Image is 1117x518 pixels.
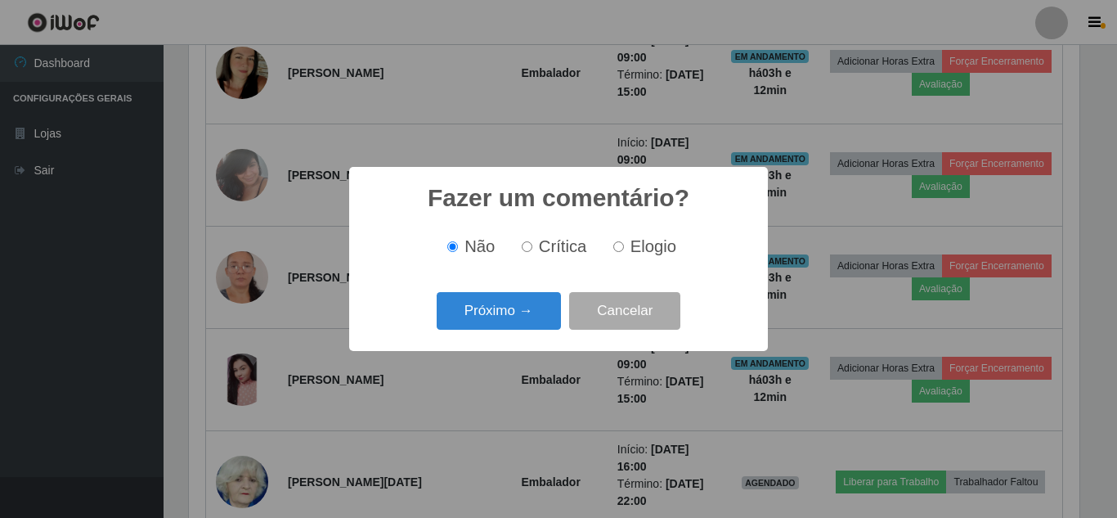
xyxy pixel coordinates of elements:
span: Não [464,237,495,255]
button: Próximo → [437,292,561,331]
span: Elogio [630,237,676,255]
span: Crítica [539,237,587,255]
button: Cancelar [569,292,680,331]
h2: Fazer um comentário? [428,183,689,213]
input: Não [447,241,458,252]
input: Elogio [613,241,624,252]
input: Crítica [522,241,532,252]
